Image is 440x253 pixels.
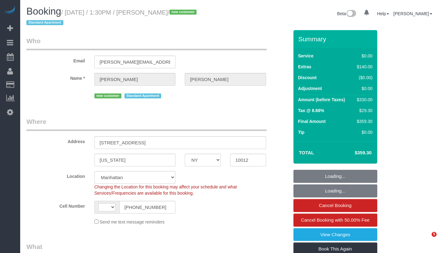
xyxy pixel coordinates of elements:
[298,107,324,114] label: Tax @ 8.88%
[22,56,90,64] label: Email
[94,73,176,86] input: First Name
[419,232,434,247] iframe: Intercom live chat
[337,11,356,16] a: Beta
[26,36,267,50] legend: Who
[185,73,266,86] input: Last Name
[298,85,322,92] label: Adjustment
[293,214,377,227] a: Cancel Booking with 50.00% Fee
[230,154,266,166] input: Zip Code
[298,118,326,124] label: Final Amount
[354,75,372,81] div: ($0.00)
[94,93,121,98] span: new customer
[377,11,389,16] a: Help
[299,150,314,155] strong: Total
[4,6,16,15] img: Automaid Logo
[22,73,90,81] label: Name *
[94,154,176,166] input: City
[94,184,237,196] span: Changing the Location for this booking may affect your schedule and what Services/Frequencies are...
[293,228,377,241] a: View Changes
[100,219,165,224] span: Send me text message reminders
[293,199,377,212] a: Cancel Booking
[125,93,161,98] span: Standard Apartment
[119,201,176,214] input: Cell Number
[298,97,345,103] label: Amount (before Taxes)
[354,64,372,70] div: $140.00
[22,201,90,209] label: Cell Number
[26,9,198,26] small: / [DATE] / 1:30PM / [PERSON_NAME]
[336,150,371,156] h4: $359.30
[26,20,63,25] span: Standard Apartment
[393,11,432,16] a: [PERSON_NAME]
[354,118,372,124] div: $359.30
[354,97,372,103] div: $330.00
[22,171,90,179] label: Location
[22,136,90,145] label: Address
[354,85,372,92] div: $0.00
[354,107,372,114] div: $29.30
[354,53,372,59] div: $0.00
[298,129,305,135] label: Tip
[26,6,61,17] span: Booking
[298,35,374,43] h3: Summary
[301,217,370,223] span: Cancel Booking with 50.00% Fee
[26,117,267,131] legend: Where
[94,56,176,68] input: Email
[346,10,356,18] img: New interface
[298,53,314,59] label: Service
[298,64,311,70] label: Extras
[432,232,437,237] span: 5
[354,129,372,135] div: $0.00
[170,10,197,15] span: new customer
[298,75,317,81] label: Discount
